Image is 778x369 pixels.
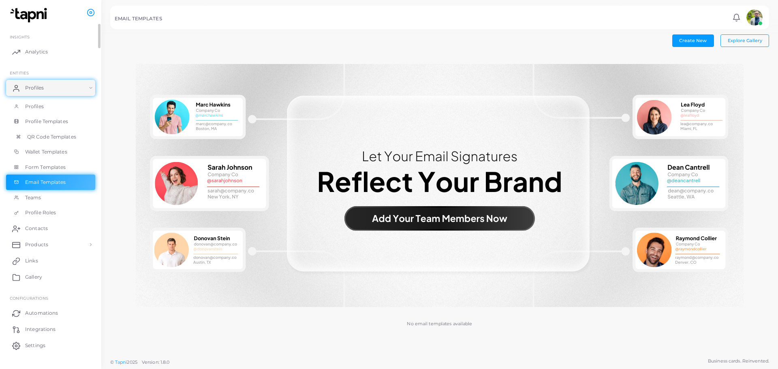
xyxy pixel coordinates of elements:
a: Links [6,253,95,269]
span: Wallet Templates [25,148,67,156]
span: Configurations [10,296,48,301]
span: Links [25,257,38,264]
a: Profiles [6,99,95,114]
a: avatar [744,9,765,26]
a: Tapni [115,359,127,365]
span: Profiles [25,103,44,110]
a: Email Templates [6,175,95,190]
a: Contacts [6,220,95,237]
a: Automations [6,305,95,321]
a: Profile Roles [6,205,95,220]
span: Business cards. Reinvented. [708,358,769,365]
img: logo [7,8,52,23]
span: Form Templates [25,164,66,171]
span: QR Code Templates [27,133,76,141]
a: Wallet Templates [6,144,95,160]
span: Products [25,241,48,248]
span: Create New [679,38,707,43]
a: Form Templates [6,160,95,175]
a: Settings [6,337,95,354]
span: Teams [25,194,41,201]
h5: EMAIL TEMPLATES [115,16,162,21]
span: Profile Roles [25,209,56,216]
span: Explore Gallery [728,38,762,43]
span: INSIGHTS [10,34,30,39]
span: Analytics [25,48,48,55]
a: Integrations [6,321,95,337]
a: QR Code Templates [6,129,95,145]
span: Contacts [25,225,48,232]
button: Explore Gallery [720,34,769,47]
a: Gallery [6,269,95,285]
p: No email templates available [407,320,472,327]
a: Profiles [6,80,95,96]
img: No email templates [136,64,744,307]
span: Settings [25,342,45,349]
span: ENTITIES [10,70,29,75]
img: avatar [746,9,763,26]
span: Automations [25,309,58,317]
span: Profile Templates [25,118,68,125]
button: Create New [672,34,714,47]
span: Version: 1.8.0 [142,359,170,365]
span: Email Templates [25,179,66,186]
a: Products [6,237,95,253]
span: 2025 [127,359,137,366]
span: Integrations [25,326,56,333]
a: Teams [6,190,95,205]
a: Profile Templates [6,114,95,129]
span: © [110,359,169,366]
a: Analytics [6,44,95,60]
span: Profiles [25,84,44,92]
span: Gallery [25,273,42,281]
